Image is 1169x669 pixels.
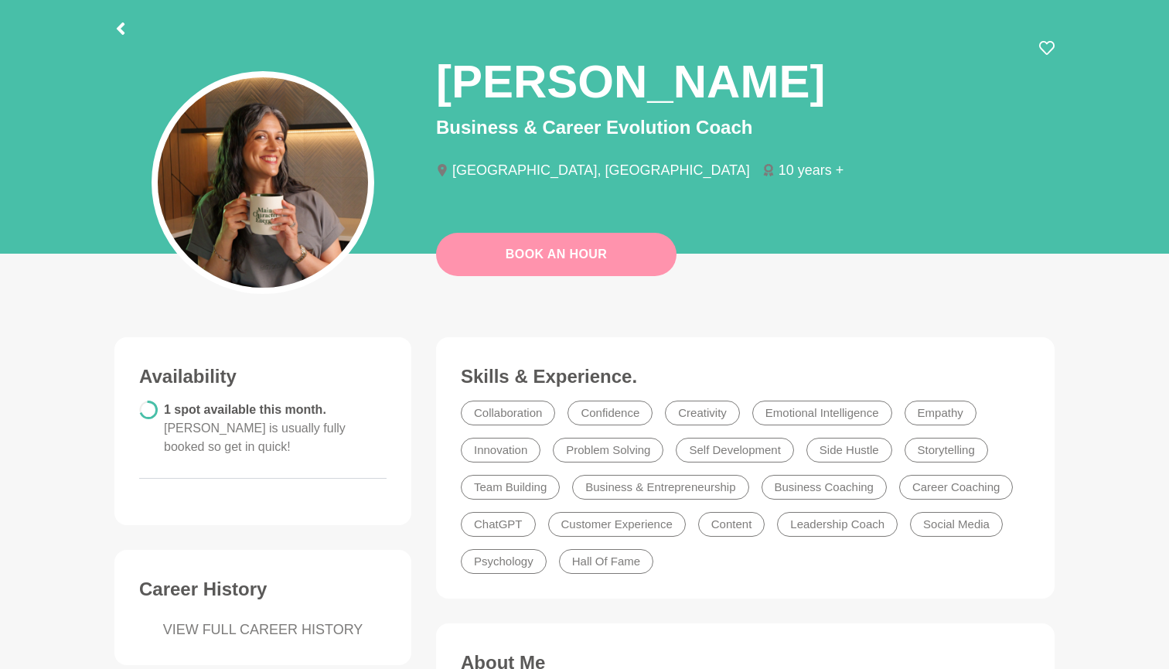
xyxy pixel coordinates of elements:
h3: Career History [139,578,387,601]
li: [GEOGRAPHIC_DATA], [GEOGRAPHIC_DATA] [436,163,762,177]
p: Business & Career Evolution Coach [436,114,1055,142]
li: 10 years + [762,163,857,177]
h3: Skills & Experience. [461,365,1030,388]
h3: Availability [139,365,387,388]
span: [PERSON_NAME] is usually fully booked so get in quick! [164,422,346,453]
a: VIEW FULL CAREER HISTORY [139,620,387,640]
a: Book An Hour [436,233,677,276]
span: 1 spot available this month. [164,403,346,453]
h1: [PERSON_NAME] [436,53,825,111]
